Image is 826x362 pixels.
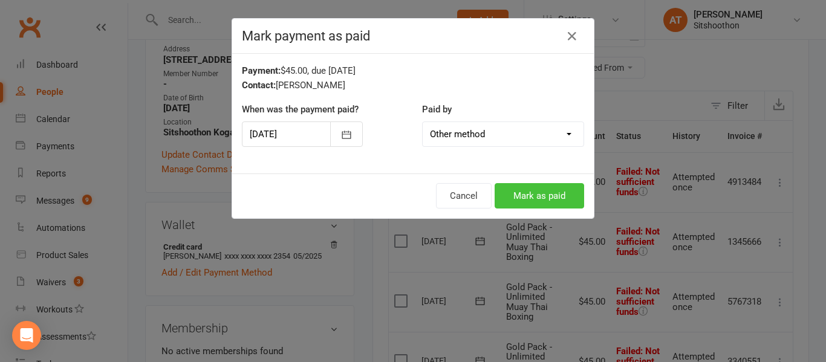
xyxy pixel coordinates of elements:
button: Cancel [436,183,492,208]
button: Close [562,27,582,46]
div: [PERSON_NAME] [242,78,584,92]
label: When was the payment paid? [242,102,359,117]
strong: Contact: [242,80,276,91]
h4: Mark payment as paid [242,28,584,44]
div: Open Intercom Messenger [12,321,41,350]
strong: Payment: [242,65,281,76]
button: Mark as paid [495,183,584,208]
div: $45.00, due [DATE] [242,63,584,78]
label: Paid by [422,102,452,117]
